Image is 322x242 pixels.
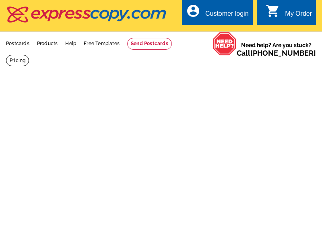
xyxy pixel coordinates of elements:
[205,10,249,21] div: Customer login
[250,49,316,57] a: [PHONE_NUMBER]
[186,4,200,18] i: account_circle
[237,49,316,57] span: Call
[186,9,249,19] a: account_circle Customer login
[237,41,316,57] span: Need help? Are you stuck?
[65,41,76,46] a: Help
[266,9,312,19] a: shopping_cart My Order
[37,41,58,46] a: Products
[285,10,312,21] div: My Order
[266,4,280,18] i: shopping_cart
[213,32,237,56] img: help
[84,41,120,46] a: Free Templates
[6,41,29,46] a: Postcards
